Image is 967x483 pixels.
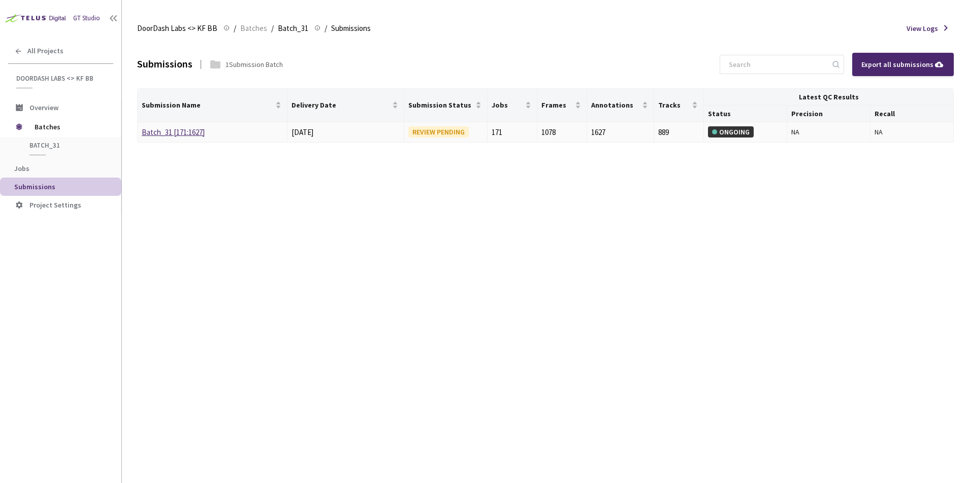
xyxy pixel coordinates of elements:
span: Overview [29,103,58,112]
th: Frames [537,89,587,122]
div: [DATE] [292,126,400,139]
th: Submission Status [404,89,488,122]
span: Submission Status [408,101,473,109]
span: Tracks [658,101,690,109]
input: Search [723,55,831,74]
span: DoorDash Labs <> KF BB [137,22,217,34]
span: Jobs [492,101,523,109]
th: Delivery Date [287,89,404,122]
th: Precision [787,106,871,122]
th: Submission Name [138,89,287,122]
li: / [234,22,236,34]
div: GT Studio [73,14,100,23]
span: Annotations [591,101,639,109]
div: 889 [658,126,699,139]
div: 1 Submission Batch [225,59,283,70]
th: Annotations [587,89,654,122]
div: REVIEW PENDING [408,126,469,137]
div: ONGOING [708,126,754,137]
div: 171 [492,126,533,139]
span: Project Settings [29,200,81,210]
div: Submissions [137,57,192,72]
div: NA [791,126,866,137]
span: All Projects [27,47,63,55]
li: / [271,22,274,34]
span: Submission Name [142,101,273,109]
span: Jobs [14,164,29,173]
th: Latest QC Results [704,89,954,106]
span: Submissions [331,22,371,34]
span: Submissions [14,182,55,191]
th: Recall [871,106,954,122]
span: Frames [541,101,573,109]
span: Batch_31 [278,22,308,34]
span: View Logs [907,23,938,33]
div: NA [875,126,949,137]
span: Delivery Date [292,101,390,109]
div: 1078 [541,126,583,139]
a: Batches [238,22,269,33]
th: Tracks [654,89,704,122]
a: Batch_31 [171:1627] [142,127,205,137]
span: Batch_31 [29,141,105,150]
th: Status [704,106,787,122]
span: DoorDash Labs <> KF BB [16,74,107,83]
div: Export all submissions [861,59,945,70]
th: Jobs [488,89,537,122]
div: 1627 [591,126,649,139]
span: Batches [35,117,104,137]
li: / [325,22,327,34]
span: Batches [240,22,267,34]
